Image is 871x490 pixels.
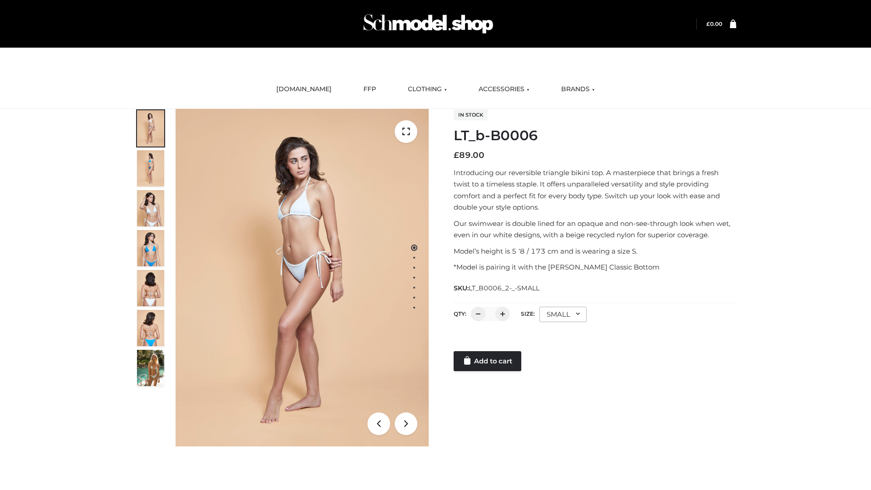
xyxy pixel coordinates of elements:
[521,310,535,317] label: Size:
[454,245,736,257] p: Model’s height is 5 ‘8 / 173 cm and is wearing a size S.
[401,79,454,99] a: CLOTHING
[137,230,164,266] img: ArielClassicBikiniTop_CloudNine_AzureSky_OW114ECO_4-scaled.jpg
[454,109,488,120] span: In stock
[469,284,539,292] span: LT_B0006_2-_-SMALL
[454,283,540,294] span: SKU:
[137,310,164,346] img: ArielClassicBikiniTop_CloudNine_AzureSky_OW114ECO_8-scaled.jpg
[137,270,164,306] img: ArielClassicBikiniTop_CloudNine_AzureSky_OW114ECO_7-scaled.jpg
[137,150,164,186] img: ArielClassicBikiniTop_CloudNine_AzureSky_OW114ECO_2-scaled.jpg
[454,351,521,371] a: Add to cart
[706,20,722,27] a: £0.00
[137,350,164,386] img: Arieltop_CloudNine_AzureSky2.jpg
[554,79,602,99] a: BRANDS
[176,109,429,446] img: ArielClassicBikiniTop_CloudNine_AzureSky_OW114ECO_1
[137,110,164,147] img: ArielClassicBikiniTop_CloudNine_AzureSky_OW114ECO_1-scaled.jpg
[454,261,736,273] p: *Model is pairing it with the [PERSON_NAME] Classic Bottom
[357,79,383,99] a: FFP
[454,127,736,144] h1: LT_b-B0006
[539,307,587,322] div: SMALL
[706,20,722,27] bdi: 0.00
[454,310,466,317] label: QTY:
[706,20,710,27] span: £
[454,167,736,213] p: Introducing our reversible triangle bikini top. A masterpiece that brings a fresh twist to a time...
[454,218,736,241] p: Our swimwear is double lined for an opaque and non-see-through look when wet, even in our white d...
[454,150,484,160] bdi: 89.00
[472,79,536,99] a: ACCESSORIES
[269,79,338,99] a: [DOMAIN_NAME]
[360,6,496,42] img: Schmodel Admin 964
[454,150,459,160] span: £
[137,190,164,226] img: ArielClassicBikiniTop_CloudNine_AzureSky_OW114ECO_3-scaled.jpg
